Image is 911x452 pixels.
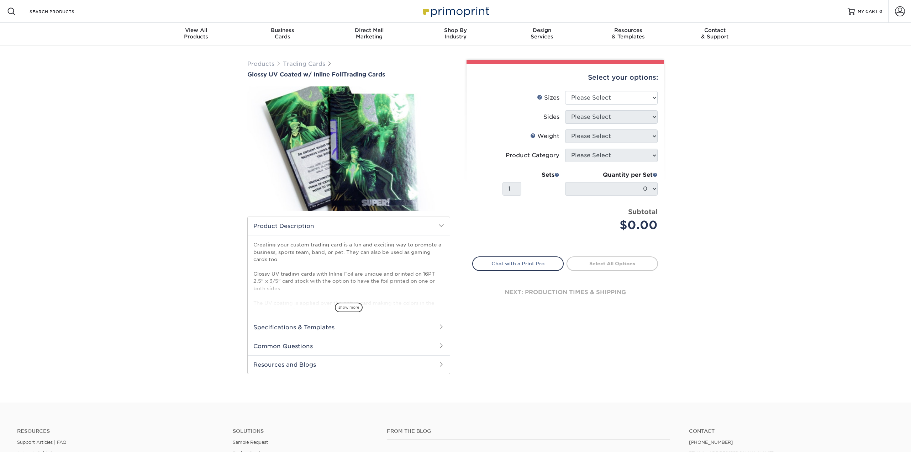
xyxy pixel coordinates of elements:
[672,23,758,46] a: Contact& Support
[29,7,98,16] input: SEARCH PRODUCTS.....
[537,94,559,102] div: Sizes
[283,60,325,67] a: Trading Cards
[233,440,268,445] a: Sample Request
[326,27,412,40] div: Marketing
[253,241,444,321] p: Creating your custom trading card is a fun and exciting way to promote a business, sports team, b...
[248,337,450,355] h2: Common Questions
[567,256,658,271] a: Select All Options
[472,64,658,91] div: Select your options:
[689,440,733,445] a: [PHONE_NUMBER]
[628,208,658,216] strong: Subtotal
[248,318,450,336] h2: Specifications & Templates
[420,4,491,19] img: Primoprint
[585,27,672,40] div: & Templates
[672,27,758,33] span: Contact
[153,23,239,46] a: View AllProducts
[239,27,326,33] span: Business
[387,428,670,434] h4: From the Blog
[247,71,450,78] a: Glossy UV Coated w/ Inline FoilTrading Cards
[570,217,658,234] div: $0.00
[153,27,239,33] span: View All
[326,27,412,33] span: Direct Mail
[472,256,564,271] a: Chat with a Print Pro
[530,132,559,140] div: Weight
[248,217,450,235] h2: Product Description
[247,79,450,219] img: Glossy UV Coated w/ Inline Foil 01
[506,151,559,160] div: Product Category
[17,440,67,445] a: Support Articles | FAQ
[502,171,559,179] div: Sets
[153,27,239,40] div: Products
[233,428,376,434] h4: Solutions
[585,23,672,46] a: Resources& Templates
[499,27,585,33] span: Design
[335,303,363,312] span: show more
[247,71,450,78] h1: Trading Cards
[585,27,672,33] span: Resources
[499,27,585,40] div: Services
[412,27,499,33] span: Shop By
[247,71,343,78] span: Glossy UV Coated w/ Inline Foil
[565,171,658,179] div: Quantity per Set
[858,9,878,15] span: MY CART
[879,9,883,14] span: 0
[543,113,559,121] div: Sides
[247,60,274,67] a: Products
[326,23,412,46] a: Direct MailMarketing
[689,428,894,434] a: Contact
[472,271,658,314] div: next: production times & shipping
[412,27,499,40] div: Industry
[248,355,450,374] h2: Resources and Blogs
[239,27,326,40] div: Cards
[17,428,222,434] h4: Resources
[239,23,326,46] a: BusinessCards
[499,23,585,46] a: DesignServices
[412,23,499,46] a: Shop ByIndustry
[672,27,758,40] div: & Support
